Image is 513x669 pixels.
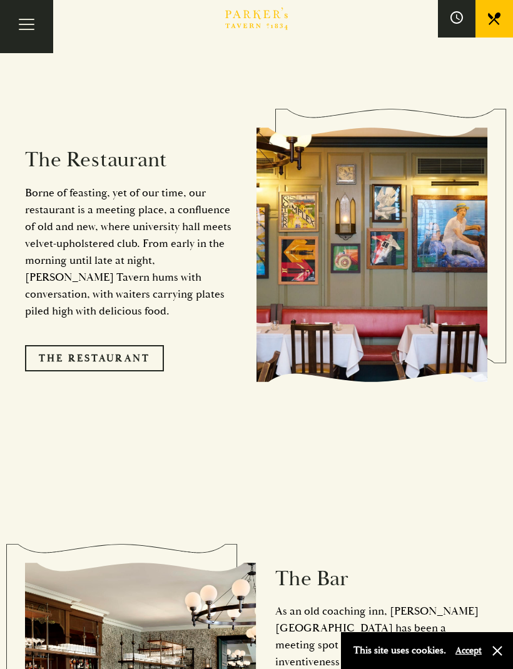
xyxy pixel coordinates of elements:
[353,641,446,660] p: This site uses cookies.
[275,566,488,591] h2: The Bar
[455,645,482,656] button: Accept
[25,147,238,173] h2: The Restaurant
[491,645,504,657] button: Close and accept
[25,184,238,319] p: Borne of feasting, yet of our time, our restaurant is a meeting place, a confluence of old and ne...
[25,345,164,371] a: The Restaurant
